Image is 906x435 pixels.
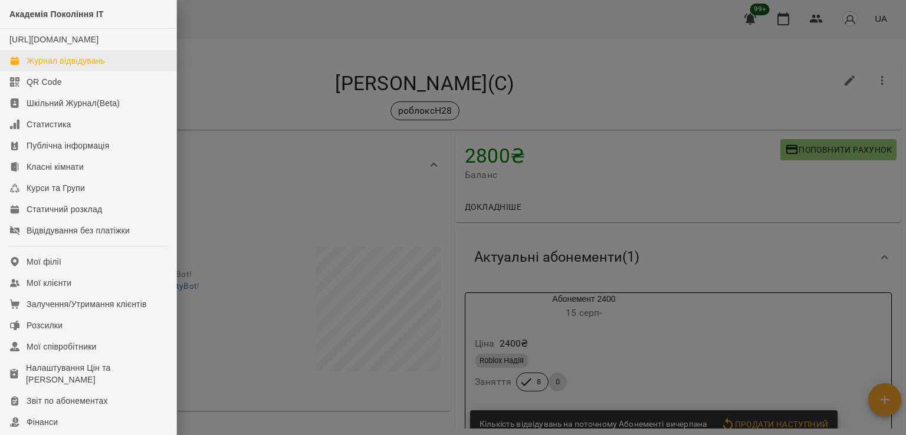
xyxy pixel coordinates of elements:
[27,182,85,194] div: Курси та Групи
[26,362,167,385] div: Налаштування Цін та [PERSON_NAME]
[27,203,102,215] div: Статичний розклад
[27,395,108,407] div: Звіт по абонементах
[9,35,99,44] a: [URL][DOMAIN_NAME]
[27,161,84,173] div: Класні кімнати
[27,298,147,310] div: Залучення/Утримання клієнтів
[27,416,58,428] div: Фінанси
[27,118,71,130] div: Статистика
[27,277,71,289] div: Мої клієнти
[27,140,109,151] div: Публічна інформація
[27,319,63,331] div: Розсилки
[27,341,97,352] div: Мої співробітники
[9,9,104,19] span: Академія Покоління ІТ
[27,256,61,268] div: Мої філії
[27,225,130,236] div: Відвідування без платіжки
[27,97,120,109] div: Шкільний Журнал(Beta)
[27,55,105,67] div: Журнал відвідувань
[27,76,62,88] div: QR Code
